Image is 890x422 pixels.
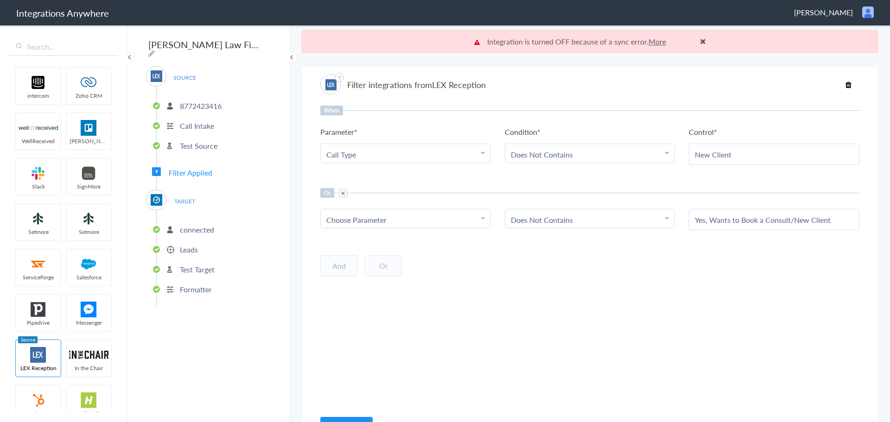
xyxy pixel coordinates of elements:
[66,364,111,372] span: In the Chair
[180,140,217,151] p: Test Source
[19,75,58,90] img: intercom-logo.svg
[365,255,402,277] button: Or
[325,79,337,90] img: lex-app-logo.svg
[19,120,58,136] img: wr-logo.svg
[511,214,573,225] a: Does Not Contains
[66,183,111,190] span: SignMore
[320,106,343,115] h6: When
[16,273,61,281] span: ServiceForge
[9,38,118,56] input: Search...
[69,302,108,317] img: FBM.png
[689,126,717,137] h6: Control
[695,214,853,225] input: Enter Values
[180,284,212,295] p: Formatter
[16,364,61,372] span: LEX Reception
[19,392,58,408] img: hubspot-logo.svg
[66,273,111,281] span: Salesforce
[648,36,666,47] a: More
[320,188,334,198] h6: Or
[862,6,874,18] img: user.png
[69,256,108,272] img: salesforce-logo.svg
[66,92,111,100] span: Zoho CRM
[151,194,162,206] img: Clio.jpg
[19,347,58,363] img: lex-app-logo.svg
[320,255,357,277] button: And
[474,36,706,47] p: Integration is turned OFF because of a sync error.
[66,228,111,236] span: Setmore
[69,165,108,181] img: signmore-logo.png
[66,137,111,145] span: [PERSON_NAME]
[511,149,573,160] a: Does Not Contains
[19,211,58,227] img: setmoreNew.jpg
[69,347,108,363] img: inch-logo.svg
[16,137,61,145] span: WellReceived
[326,214,387,225] span: Choose Parameter
[69,392,108,408] img: hs-app-logo.svg
[16,92,61,100] span: intercom
[326,149,356,160] a: Call Type
[180,120,214,131] p: Call Intake
[69,75,108,90] img: zoho-logo.svg
[695,149,853,160] input: Enter Values
[167,71,202,84] span: SOURCE
[16,409,61,417] span: HubSpot
[66,409,111,417] span: HelloSells
[167,195,202,208] span: TARGET
[151,70,162,82] img: lex-app-logo.svg
[794,7,853,18] span: [PERSON_NAME]
[69,120,108,136] img: trello.png
[180,244,198,255] p: Leads
[16,183,61,190] span: Slack
[180,264,215,275] p: Test Target
[180,224,214,235] p: connected
[19,302,58,317] img: pipedrive.png
[505,126,540,137] h6: Condition
[16,6,109,19] h1: Integrations Anywhere
[66,319,111,327] span: Messenger
[19,165,58,181] img: slack-logo.svg
[169,167,212,178] span: Filter Applied
[347,79,486,90] h4: Filter integrations from
[19,256,58,272] img: serviceforge-icon.png
[432,79,486,90] span: LEX Reception
[16,228,61,236] span: Setmore
[320,126,357,137] h6: Parameter
[16,319,61,327] span: Pipedrive
[69,211,108,227] img: setmoreNew.jpg
[180,101,222,111] p: 8772423416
